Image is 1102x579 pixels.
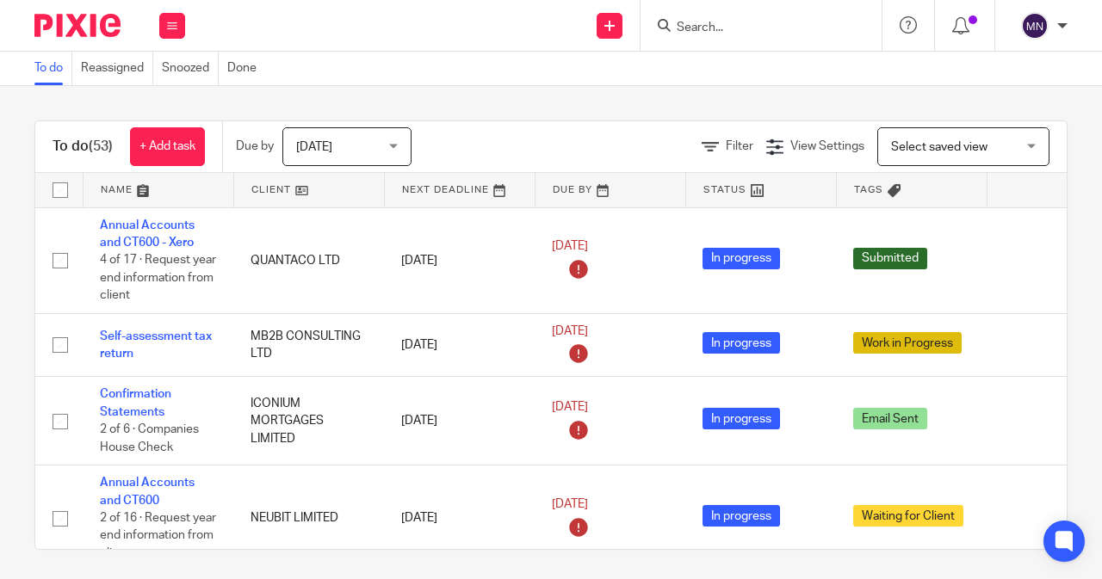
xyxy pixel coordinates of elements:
h1: To do [53,138,113,156]
td: QUANTACO LTD [233,207,384,313]
a: Self-assessment tax return [100,330,212,360]
td: [DATE] [384,313,535,377]
span: (53) [89,139,113,153]
td: [DATE] [384,207,535,313]
span: [DATE] [552,498,588,510]
span: View Settings [790,140,864,152]
td: ICONIUM MORTGAGES LIMITED [233,377,384,465]
span: In progress [703,332,780,354]
a: Reassigned [81,52,153,85]
td: [DATE] [384,465,535,571]
span: Select saved view [891,141,987,153]
a: To do [34,52,72,85]
img: Pixie [34,14,121,37]
a: Annual Accounts and CT600 - Xero [100,219,195,249]
span: [DATE] [296,141,332,153]
a: Snoozed [162,52,219,85]
a: Confirmation Statements [100,388,171,417]
span: 4 of 17 · Request year end information from client [100,254,216,301]
td: [DATE] [384,377,535,465]
span: Filter [726,140,753,152]
span: In progress [703,505,780,527]
span: [DATE] [552,401,588,413]
td: NEUBIT LIMITED [233,465,384,571]
a: Annual Accounts and CT600 [100,477,195,506]
a: + Add task [130,127,205,166]
p: Due by [236,138,274,155]
td: MB2B CONSULTING LTD [233,313,384,377]
img: svg%3E [1021,12,1049,40]
span: Tags [854,185,883,194]
span: 2 of 6 · Companies House Check [100,423,199,453]
span: [DATE] [552,325,588,337]
span: In progress [703,408,780,429]
span: Waiting for Client [853,505,963,527]
span: Submitted [853,248,927,269]
span: In progress [703,248,780,269]
span: Email Sent [853,408,927,429]
a: Done [227,52,265,85]
span: 2 of 16 · Request year end information from client [100,512,216,559]
span: Work in Progress [853,332,962,354]
span: [DATE] [552,241,588,253]
input: Search [675,21,830,36]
